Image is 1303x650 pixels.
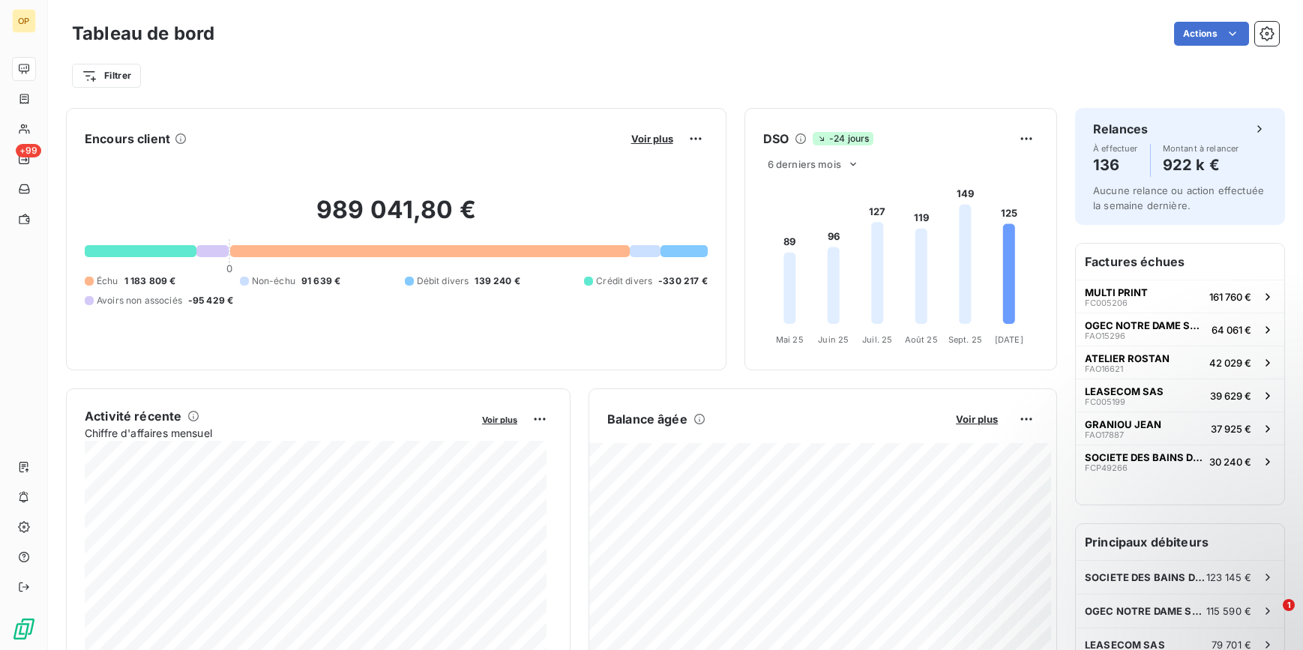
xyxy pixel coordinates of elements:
button: Voir plus [478,412,522,426]
span: 91 639 € [301,274,340,288]
span: 6 derniers mois [768,158,841,170]
img: Logo LeanPay [12,617,36,641]
span: -24 jours [813,132,873,145]
button: LEASECOM SASFC00519939 629 € [1076,379,1284,412]
span: Voir plus [631,133,673,145]
button: SOCIETE DES BAINS DE MERFCP4926630 240 € [1076,445,1284,478]
button: Filtrer [72,64,141,88]
button: Voir plus [951,412,1002,426]
span: FCP49266 [1085,463,1128,472]
span: Montant à relancer [1163,144,1239,153]
span: 1 [1283,599,1295,611]
span: 42 029 € [1209,357,1251,369]
span: Échu [97,274,118,288]
span: 1 183 809 € [124,274,176,288]
span: MULTI PRINT [1085,286,1148,298]
div: OP [12,9,36,33]
h6: Activité récente [85,407,181,425]
span: FC005199 [1085,397,1125,406]
span: +99 [16,144,41,157]
span: Chiffre d'affaires mensuel [85,425,472,441]
button: GRANIOU JEANFAO1788737 925 € [1076,412,1284,445]
span: GRANIOU JEAN [1085,418,1161,430]
tspan: [DATE] [994,334,1023,345]
h6: Relances [1093,120,1148,138]
button: ATELIER ROSTANFAO1662142 029 € [1076,346,1284,379]
h6: Encours client [85,130,170,148]
span: Débit divers [417,274,469,288]
span: 64 061 € [1212,324,1251,336]
span: 0 [226,262,232,274]
h3: Tableau de bord [72,20,214,47]
span: 161 760 € [1209,291,1251,303]
h6: DSO [763,130,789,148]
span: 37 925 € [1211,423,1251,435]
span: À effectuer [1093,144,1138,153]
span: ATELIER ROSTAN [1085,352,1170,364]
span: 115 590 € [1206,605,1251,617]
tspan: Sept. 25 [948,334,981,345]
span: 139 240 € [475,274,520,288]
span: FC005206 [1085,298,1128,307]
span: Crédit divers [596,274,652,288]
span: Avoirs non associés [97,294,182,307]
button: Voir plus [627,132,678,145]
span: FAO17887 [1085,430,1124,439]
span: OGEC NOTRE DAME SACRE COEUR [1085,605,1206,617]
span: FAO16621 [1085,364,1123,373]
span: Voir plus [482,415,517,425]
h2: 989 041,80 € [85,195,708,240]
span: FAO15296 [1085,331,1125,340]
span: 39 629 € [1210,390,1251,402]
span: Aucune relance ou action effectuée la semaine dernière. [1093,184,1264,211]
h6: Balance âgée [607,410,687,428]
tspan: Juil. 25 [862,334,892,345]
span: Voir plus [956,413,998,425]
span: SOCIETE DES BAINS DE MER [1085,451,1203,463]
span: Non-échu [252,274,295,288]
iframe: Intercom live chat [1252,599,1288,635]
h6: Factures échues [1076,244,1284,280]
tspan: Juin 25 [818,334,849,345]
span: 30 240 € [1209,456,1251,468]
span: -330 217 € [658,274,708,288]
button: Actions [1174,22,1249,46]
tspan: Août 25 [904,334,937,345]
span: -95 429 € [188,294,233,307]
button: MULTI PRINTFC005206161 760 € [1076,280,1284,313]
tspan: Mai 25 [775,334,803,345]
span: LEASECOM SAS [1085,385,1164,397]
span: OGEC NOTRE DAME SACRE COEUR [1085,319,1206,331]
h4: 136 [1093,153,1138,177]
button: OGEC NOTRE DAME SACRE COEURFAO1529664 061 € [1076,313,1284,346]
h4: 922 k € [1163,153,1239,177]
